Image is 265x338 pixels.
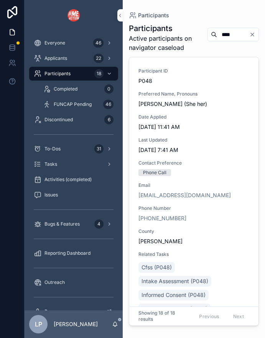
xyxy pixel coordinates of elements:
[29,246,118,260] a: Reporting Dashboard
[138,310,188,322] span: Showing 18 of 18 results
[44,308,67,315] span: Basecamp
[138,114,249,120] span: Date Applied
[249,31,258,38] button: Clear
[138,290,209,300] a: Informed Consent (P048)
[29,188,118,202] a: Issues
[29,305,118,318] a: Basecamp
[44,117,73,123] span: Discontinued
[44,176,92,183] span: Activities (completed)
[54,320,98,328] p: [PERSON_NAME]
[29,36,118,50] a: Everyone46
[129,34,201,52] span: Active participants on navigator caseload
[143,169,166,176] div: Phone Call
[29,157,118,171] a: Tasks
[44,192,58,198] span: Issues
[138,262,175,273] a: Cfss (P048)
[138,160,249,166] span: Contact Preference
[25,31,123,310] div: scrollable content
[129,12,169,19] a: Participants
[138,123,249,131] span: [DATE] 11:41 AM
[142,291,206,299] span: Informed Consent (P048)
[44,71,71,77] span: Participants
[103,100,114,109] div: 46
[29,275,118,289] a: Outreach
[138,276,211,287] a: Intake Assessment (P048)
[44,250,91,256] span: Reporting Dashboard
[94,219,104,229] div: 4
[138,12,169,19] span: Participants
[138,214,186,222] a: [PHONE_NUMBER]
[29,173,118,186] a: Activities (completed)
[29,142,118,156] a: To-Dos31
[44,55,67,61] span: Applicants
[29,67,118,81] a: Participants18
[44,279,65,285] span: Outreach
[138,91,249,97] span: Preferred Name, Pronouns
[29,217,118,231] a: Bugs & Features4
[138,100,249,108] span: [PERSON_NAME] (She her)
[54,86,77,92] span: Completed
[142,277,208,285] span: Intake Assessment (P048)
[54,101,92,107] span: FUNCAP Pending
[138,182,249,188] span: Email
[104,84,114,94] div: 0
[138,237,183,245] span: [PERSON_NAME]
[142,305,207,313] span: Program Overview (P048)
[94,54,104,63] div: 22
[138,251,249,257] span: Related Tasks
[138,228,249,234] span: County
[142,264,172,271] span: Cfss (P048)
[138,68,249,74] span: Participant ID
[44,221,80,227] span: Bugs & Features
[44,146,61,152] span: To-Dos
[94,69,104,78] div: 18
[38,82,118,96] a: Completed0
[93,38,104,48] div: 46
[138,191,231,199] a: [EMAIL_ADDRESS][DOMAIN_NAME]
[138,303,211,314] a: Program Overview (P048)
[44,40,65,46] span: Everyone
[35,320,42,329] span: LP
[94,144,104,153] div: 31
[104,115,114,124] div: 6
[138,137,249,143] span: Last Updated
[29,51,118,65] a: Applicants22
[129,23,201,34] h1: Participants
[138,77,249,85] span: P048
[29,113,118,127] a: Discontinued6
[38,97,118,111] a: FUNCAP Pending46
[44,161,57,167] span: Tasks
[138,205,249,211] span: Phone Number
[138,146,249,154] span: [DATE] 7:41 AM
[67,9,80,21] img: App logo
